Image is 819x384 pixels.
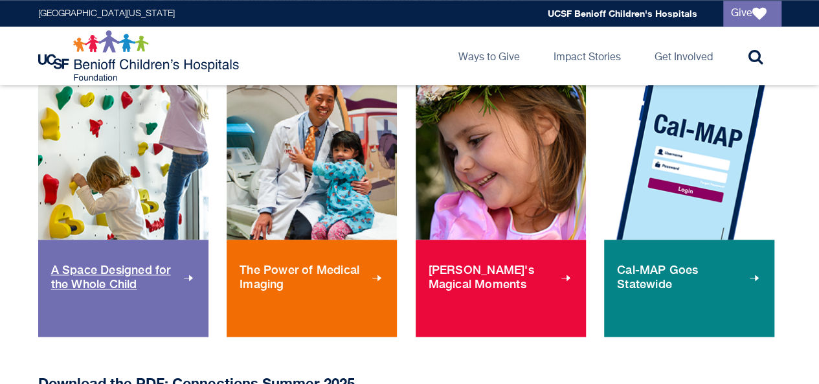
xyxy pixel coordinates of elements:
img: Logo for UCSF Benioff Children's Hospitals Foundation [38,30,242,82]
span: A Space Designed for the Whole Child [51,253,196,302]
a: Give [723,1,781,27]
span: Cal-MAP Goes Statewide [617,253,761,302]
span: [PERSON_NAME]'s Magical Moments [429,253,573,302]
a: CAL MAP feature cell phone image Cal-MAP Goes Statewide [604,39,774,337]
a: Ways to Give [448,27,530,85]
a: UCSF Benioff Children's Hospitals [548,8,697,19]
span: The Power of Medical Imaging [240,253,384,302]
a: Impact Stories [543,27,631,85]
img: CAL MAP feature cell phone image [604,39,774,327]
a: two children climbing on a rock wall A Space Designed for the Whole Child [38,39,208,337]
a: [PERSON_NAME]'s Magical Moments [416,39,586,337]
img: two children climbing on a rock wall [38,39,208,327]
a: Get Involved [644,27,723,85]
a: [GEOGRAPHIC_DATA][US_STATE] [38,9,175,18]
a: The Power of Medical Imaging [227,39,397,337]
